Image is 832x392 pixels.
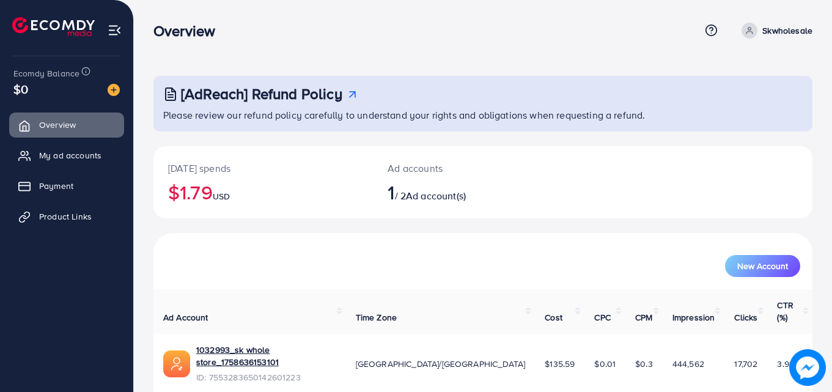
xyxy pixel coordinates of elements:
[39,119,76,131] span: Overview
[545,358,575,370] span: $135.59
[734,311,757,324] span: Clicks
[12,17,95,36] img: logo
[790,350,825,385] img: image
[168,161,358,176] p: [DATE] spends
[153,22,225,40] h3: Overview
[108,84,120,96] img: image
[213,190,230,202] span: USD
[388,178,394,206] span: 1
[635,311,652,324] span: CPM
[163,311,208,324] span: Ad Account
[196,371,336,383] span: ID: 7553283650142601223
[777,358,794,370] span: 3.98
[9,143,124,168] a: My ad accounts
[356,358,526,370] span: [GEOGRAPHIC_DATA]/[GEOGRAPHIC_DATA]
[9,174,124,198] a: Payment
[725,255,800,277] button: New Account
[39,149,101,161] span: My ad accounts
[545,311,562,324] span: Cost
[163,108,805,122] p: Please review our refund policy carefully to understand your rights and obligations when requesti...
[13,67,79,80] span: Ecomdy Balance
[734,358,757,370] span: 17,702
[388,161,523,176] p: Ad accounts
[672,358,704,370] span: 444,562
[9,113,124,137] a: Overview
[672,311,715,324] span: Impression
[163,350,190,377] img: ic-ads-acc.e4c84228.svg
[388,180,523,204] h2: / 2
[39,180,73,192] span: Payment
[635,358,653,370] span: $0.3
[196,344,336,369] a: 1032993_sk whole store_1758636153101
[594,311,610,324] span: CPC
[737,262,788,270] span: New Account
[762,23,812,38] p: Skwholesale
[356,311,397,324] span: Time Zone
[777,299,793,324] span: CTR (%)
[39,210,92,223] span: Product Links
[13,80,28,98] span: $0
[108,23,122,37] img: menu
[181,85,342,103] h3: [AdReach] Refund Policy
[406,189,466,202] span: Ad account(s)
[594,358,616,370] span: $0.01
[168,180,358,204] h2: $1.79
[9,204,124,229] a: Product Links
[737,23,812,39] a: Skwholesale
